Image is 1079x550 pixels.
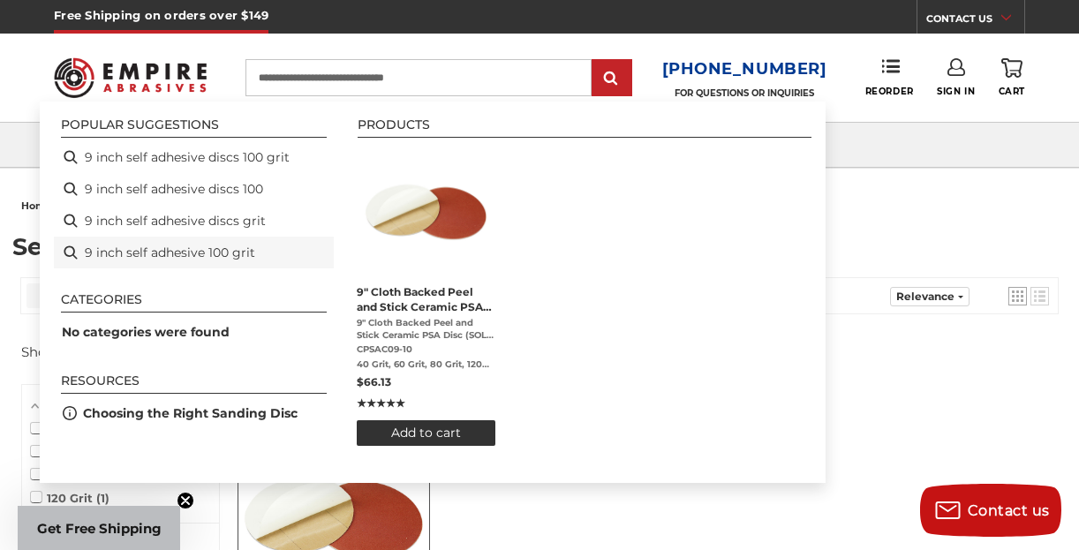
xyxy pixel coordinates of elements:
span: ★★★★★ [357,396,405,411]
span: 9" Cloth Backed Peel and Stick Ceramic PSA Disc - 10 Pack [357,284,495,314]
a: CONTACT US [926,9,1024,34]
button: Add to cart [357,420,495,446]
a: Choosing the Right Sanding Disc [83,404,298,423]
a: [PHONE_NUMBER] [662,57,827,82]
li: Categories [61,293,327,313]
span: Sign In [937,86,975,97]
img: Empire Abrasives [54,48,207,108]
a: Reorder [865,58,914,96]
span: Cart [999,86,1025,97]
span: 80 Grit [31,468,106,482]
span: 9" Cloth Backed Peel and Stick Ceramic PSA Disc (SOLD IN PACKS OF 10) 9” Cloth Backed Ceramic PSA... [357,317,495,342]
li: Popular suggestions [61,118,327,138]
div: Get Free ShippingClose teaser [18,506,180,550]
span: home [21,200,52,212]
p: FOR QUESTIONS OR INQUIRIES [662,87,827,99]
a: Cart [999,58,1025,97]
img: 8 inch self adhesive sanding disc ceramic [362,148,490,276]
a: View list mode [1030,287,1049,305]
div: Instant Search Results [40,102,826,483]
a: View Products Tab [26,283,130,308]
span: 120 Grit [31,491,109,505]
div: Showing results for " " [21,343,317,360]
span: No categories were found [62,324,230,340]
li: 9 inch self adhesive discs grit [54,205,334,237]
span: Get Free Shipping [37,520,162,537]
span: 40 Grit [31,422,106,436]
span: 60 Grit [31,445,105,459]
a: View grid mode [1008,287,1027,305]
button: Contact us [920,484,1061,537]
span: Reorder [865,86,914,97]
li: Choosing the Right Sanding Disc [54,397,334,429]
h1: Search results [12,235,1068,259]
li: Resources [61,374,327,394]
span: $66.13 [357,375,391,388]
a: Sort options [890,287,970,306]
span: 1 [96,491,109,505]
li: 9 inch self adhesive discs 100 grit [54,141,334,173]
span: Relevance [896,290,954,303]
span: CPSAC09-10 [357,343,495,356]
li: 9 inch self adhesive discs 100 [54,173,334,205]
li: 9" Cloth Backed Peel and Stick Ceramic PSA Disc - 10 Pack [350,141,502,453]
span: Contact us [968,502,1050,519]
li: 9 inch self adhesive 100 grit [54,237,334,268]
a: 9" Cloth Backed Peel and Stick Ceramic PSA Disc - 10 Pack [357,148,495,446]
button: Close teaser [177,492,194,509]
span: 40 Grit, 60 Grit, 80 Grit, 120 Grit, 100 Grit, 150 Grit, 180 Grit, 220 Grit, 320 Grit [357,358,495,371]
li: Products [358,118,811,138]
